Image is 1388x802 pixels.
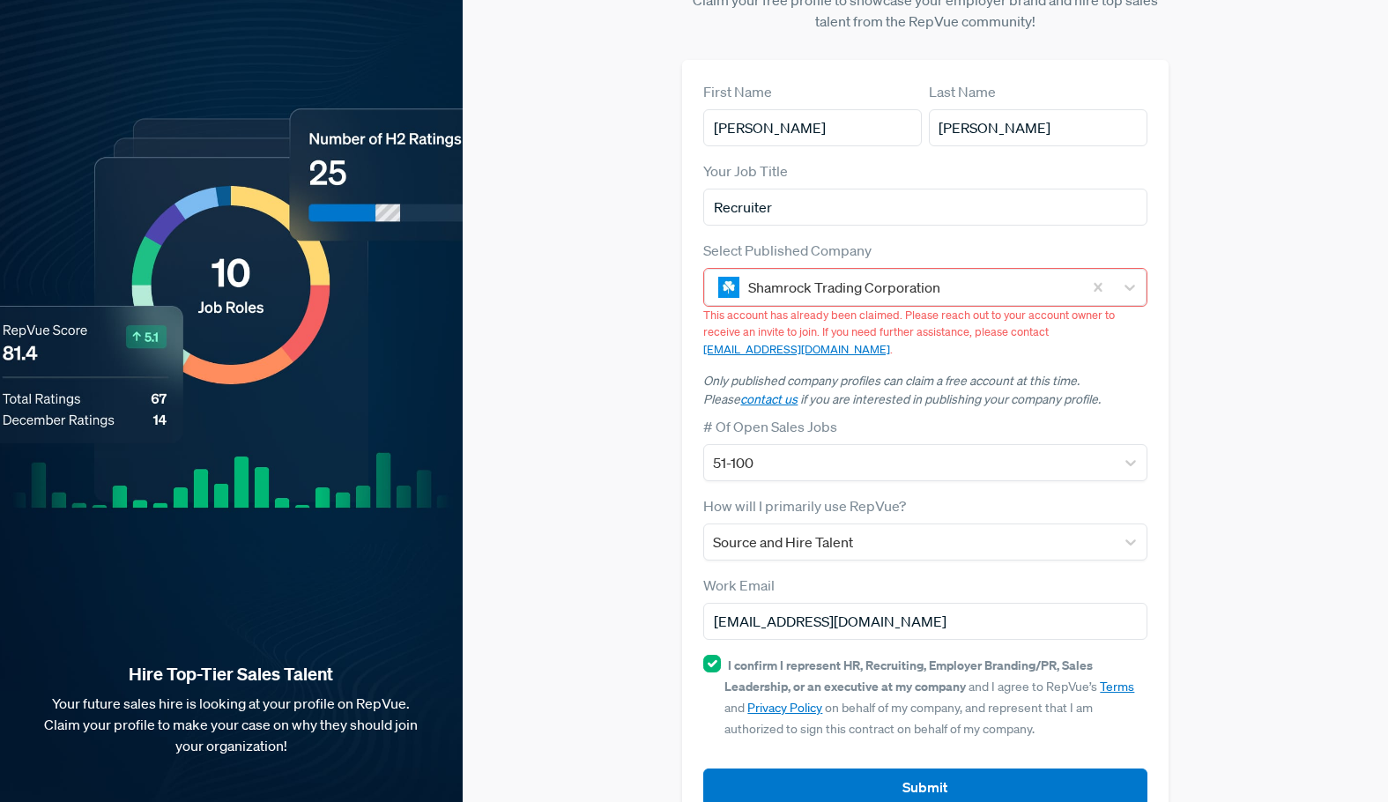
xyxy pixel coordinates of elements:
input: Email [703,603,1147,640]
strong: I confirm I represent HR, Recruiting, Employer Branding/PR, Sales Leadership, or an executive at ... [724,657,1093,694]
a: [EMAIL_ADDRESS][DOMAIN_NAME] [703,342,890,357]
p: Your future sales hire is looking at your profile on RepVue. Claim your profile to make your case... [28,693,434,756]
input: Title [703,189,1147,226]
p: This account has already been claimed. Please reach out to your account owner to receive an invit... [703,307,1147,358]
label: Work Email [703,575,775,596]
label: First Name [703,81,772,102]
strong: Hire Top-Tier Sales Talent [28,663,434,686]
label: Select Published Company [703,240,872,261]
img: Shamrock Trading Corporation [718,277,739,298]
label: # Of Open Sales Jobs [703,416,837,437]
input: First Name [703,109,922,146]
label: Your Job Title [703,160,788,182]
a: Terms [1100,679,1134,694]
a: Privacy Policy [747,700,822,716]
label: How will I primarily use RepVue? [703,495,906,516]
a: contact us [740,391,798,407]
label: Last Name [929,81,996,102]
span: and I agree to RepVue’s and on behalf of my company, and represent that I am authorized to sign t... [724,657,1134,737]
p: Only published company profiles can claim a free account at this time. Please if you are interest... [703,372,1147,409]
input: Last Name [929,109,1147,146]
